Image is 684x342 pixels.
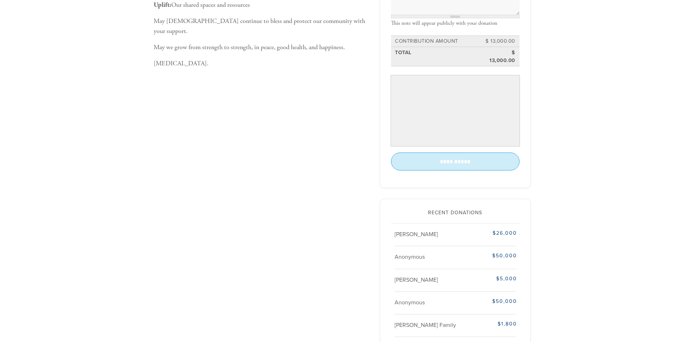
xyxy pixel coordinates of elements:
td: $ 13,000.00 [484,36,516,46]
td: Contribution Amount [394,36,484,46]
b: Uplift: [154,1,171,9]
p: [MEDICAL_DATA]. [154,58,369,69]
td: $ 13,000.00 [484,48,516,65]
div: $5,000 [474,275,517,282]
span: Anonymous [395,299,425,306]
div: $50,000 [474,298,517,305]
p: May we grow from strength to strength, in peace, good health, and happiness. [154,42,369,53]
h2: Recent Donations [391,210,520,216]
div: $50,000 [474,252,517,259]
p: May [DEMOGRAPHIC_DATA] continue to bless and protect our community with your support. [154,16,369,37]
span: Anonymous [395,253,425,261]
div: $26,000 [474,229,517,237]
div: This note will appear publicly with your donation [391,20,520,27]
span: [PERSON_NAME] [395,231,438,238]
div: $1,800 [474,320,517,328]
span: [PERSON_NAME] [395,276,438,284]
iframe: Secure payment input frame [392,77,518,145]
td: Total [394,48,484,65]
span: [PERSON_NAME] Family [395,322,456,329]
